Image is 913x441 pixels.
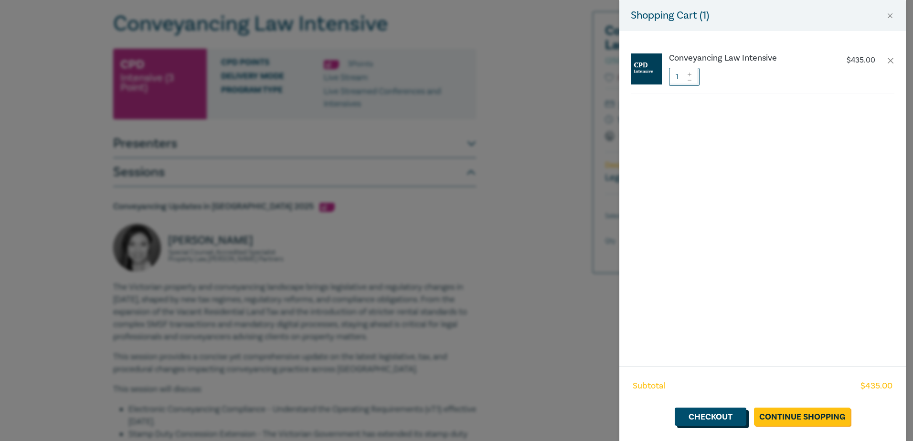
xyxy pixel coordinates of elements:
[669,53,828,63] a: Conveyancing Law Intensive
[669,68,700,86] input: 1
[847,56,875,65] p: $ 435.00
[860,380,892,392] span: $ 435.00
[633,380,666,392] span: Subtotal
[631,8,709,23] h5: Shopping Cart ( 1 )
[886,11,894,20] button: Close
[675,408,746,426] a: Checkout
[631,53,662,84] img: CPD%20Intensive.jpg
[754,408,850,426] a: Continue Shopping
